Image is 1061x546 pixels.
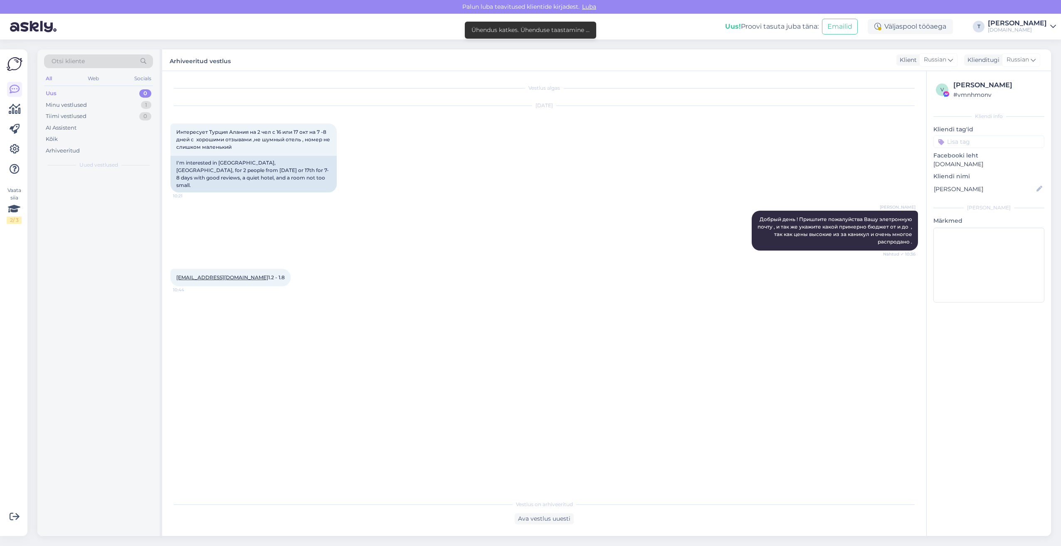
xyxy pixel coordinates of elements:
p: Kliendi nimi [933,172,1044,181]
img: Askly Logo [7,56,22,72]
b: Uus! [725,22,741,30]
div: Arhiveeritud [46,147,80,155]
div: Vaata siia [7,187,22,224]
div: Proovi tasuta juba täna: [725,22,819,32]
span: v [940,86,944,93]
div: Tiimi vestlused [46,112,86,121]
label: Arhiveeritud vestlus [170,54,231,66]
p: Märkmed [933,216,1044,225]
div: T [973,21,985,32]
p: Kliendi tag'id [933,125,1044,134]
div: [PERSON_NAME] [933,204,1044,212]
input: Lisa nimi [934,184,1035,194]
span: Vestlus on arhiveeritud [516,501,573,508]
div: 0 [139,89,151,98]
div: [DATE] [170,102,918,109]
a: [EMAIL_ADDRESS][DOMAIN_NAME] [176,274,268,280]
div: Ühendus katkes. Ühenduse taastamine ... [471,26,590,34]
input: Lisa tag [933,135,1044,148]
div: I'm interested in [GEOGRAPHIC_DATA], [GEOGRAPHIC_DATA], for 2 people from [DATE] or 17th for 7-8 ... [170,156,337,192]
div: Kõik [46,135,58,143]
div: Minu vestlused [46,101,87,109]
span: Russian [924,55,946,64]
span: Uued vestlused [79,161,118,169]
span: 10:21 [173,193,204,199]
div: Klient [896,56,917,64]
div: [PERSON_NAME] [953,80,1042,90]
div: Väljaspool tööaega [868,19,953,34]
a: [PERSON_NAME][DOMAIN_NAME] [988,20,1056,33]
div: Vestlus algas [170,84,918,92]
button: Emailid [822,19,858,34]
span: 1.2 - 1.8 [176,274,285,280]
div: Kliendi info [933,113,1044,120]
span: Otsi kliente [52,57,85,66]
div: [PERSON_NAME] [988,20,1047,27]
span: 10:44 [173,287,204,293]
div: Web [86,73,101,84]
div: AI Assistent [46,124,76,132]
span: Nähtud ✓ 10:36 [883,251,915,257]
div: Klienditugi [964,56,999,64]
div: Uus [46,89,57,98]
p: [DOMAIN_NAME] [933,160,1044,169]
p: Facebooki leht [933,151,1044,160]
span: Добрый день ! Пришлите пожалуйства Вашу элетронную почту , и так же укажите какой примерно бюджет... [758,216,913,245]
span: Russian [1007,55,1029,64]
div: 0 [139,112,151,121]
span: Luba [580,3,599,10]
div: Ava vestlus uuesti [515,513,574,524]
div: 1 [141,101,151,109]
span: [PERSON_NAME] [880,204,915,210]
div: [DOMAIN_NAME] [988,27,1047,33]
div: # vmnhmonv [953,90,1042,99]
div: 2 / 3 [7,216,22,224]
div: Socials [133,73,153,84]
div: All [44,73,54,84]
span: Интересует Турция Алания на 2 чел с 16 или 17 окт на 7 -8 дней с хорошими отзывами ,не шумный оте... [176,129,331,150]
